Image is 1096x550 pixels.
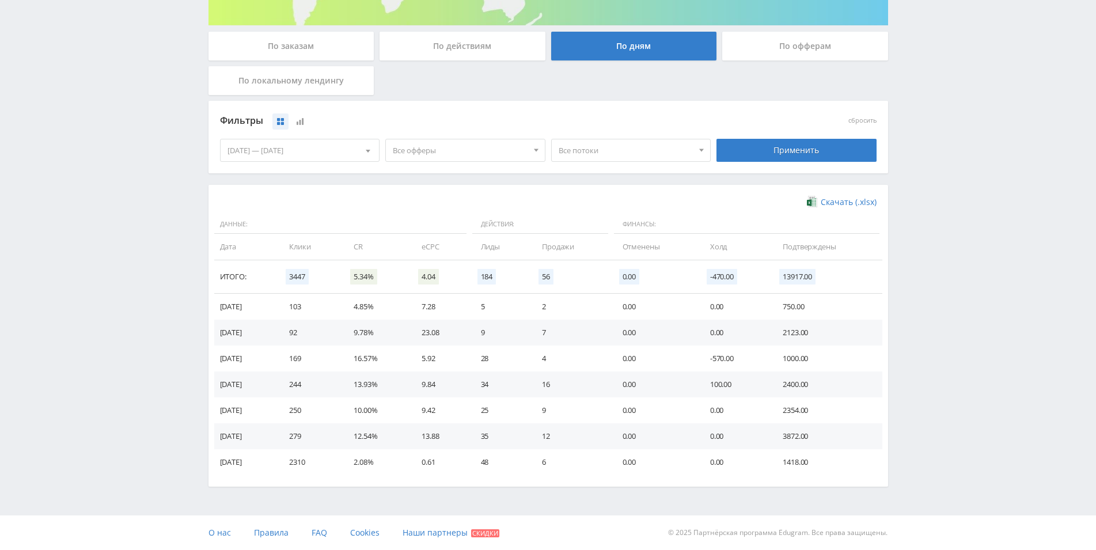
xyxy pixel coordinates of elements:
td: [DATE] [214,371,278,397]
td: 169 [278,346,342,371]
td: 35 [469,423,531,449]
td: 0.00 [611,320,699,346]
td: 0.00 [699,449,771,475]
td: 9 [530,397,610,423]
td: 12 [530,423,610,449]
a: FAQ [312,515,327,550]
span: Финансы: [614,215,879,234]
span: Правила [254,527,289,538]
td: 750.00 [771,294,882,320]
div: Фильтры [220,112,711,130]
td: Лиды [469,234,531,260]
div: По заказам [208,32,374,60]
td: 0.00 [699,423,771,449]
td: 0.00 [611,371,699,397]
td: 9.42 [410,397,469,423]
td: 16 [530,371,610,397]
span: 5.34% [350,269,377,285]
td: 1418.00 [771,449,882,475]
td: 23.08 [410,320,469,346]
div: По дням [551,32,717,60]
td: 2354.00 [771,397,882,423]
td: [DATE] [214,397,278,423]
a: Правила [254,515,289,550]
td: Отменены [611,234,699,260]
td: 28 [469,346,531,371]
td: 0.00 [699,294,771,320]
a: Скачать (.xlsx) [807,196,876,208]
div: По локальному лендингу [208,66,374,95]
td: 48 [469,449,531,475]
td: 9.78% [342,320,410,346]
td: 3872.00 [771,423,882,449]
td: [DATE] [214,423,278,449]
span: Действия: [472,215,608,234]
td: -570.00 [699,346,771,371]
td: eCPC [410,234,469,260]
td: 7 [530,320,610,346]
td: 2400.00 [771,371,882,397]
td: 244 [278,371,342,397]
td: Холд [699,234,771,260]
td: CR [342,234,410,260]
img: xlsx [807,196,817,207]
span: О нас [208,527,231,538]
span: 0.00 [619,269,639,285]
td: 5.92 [410,346,469,371]
td: 0.00 [611,397,699,423]
td: Подтверждены [771,234,882,260]
span: Скачать (.xlsx) [821,198,877,207]
td: 250 [278,397,342,423]
td: 0.00 [699,320,771,346]
td: 6 [530,449,610,475]
a: Наши партнеры Скидки [403,515,499,550]
span: 4.04 [418,269,438,285]
td: 16.57% [342,346,410,371]
td: Дата [214,234,278,260]
td: Итого: [214,260,278,294]
span: -470.00 [707,269,737,285]
td: 0.00 [611,449,699,475]
td: 2123.00 [771,320,882,346]
td: 92 [278,320,342,346]
td: 100.00 [699,371,771,397]
td: 2310 [278,449,342,475]
span: 3447 [286,269,308,285]
td: 10.00% [342,397,410,423]
span: 13917.00 [779,269,816,285]
td: 279 [278,423,342,449]
td: Продажи [530,234,610,260]
a: Cookies [350,515,380,550]
td: [DATE] [214,320,278,346]
div: По офферам [722,32,888,60]
span: Cookies [350,527,380,538]
td: 103 [278,294,342,320]
td: 34 [469,371,531,397]
button: сбросить [848,117,877,124]
div: © 2025 Партнёрская программа Edugram. Все права защищены. [553,515,888,550]
div: По действиям [380,32,545,60]
td: 5 [469,294,531,320]
span: Все офферы [393,139,528,161]
div: [DATE] — [DATE] [221,139,380,161]
span: Наши партнеры [403,527,468,538]
span: 184 [477,269,496,285]
td: [DATE] [214,346,278,371]
td: 13.93% [342,371,410,397]
td: [DATE] [214,294,278,320]
td: 7.28 [410,294,469,320]
td: 4.85% [342,294,410,320]
td: 13.88 [410,423,469,449]
td: 0.00 [611,294,699,320]
span: Все потоки [559,139,693,161]
td: 1000.00 [771,346,882,371]
td: 12.54% [342,423,410,449]
span: FAQ [312,527,327,538]
td: 4 [530,346,610,371]
td: 0.00 [611,346,699,371]
span: Данные: [214,215,467,234]
td: 25 [469,397,531,423]
span: Скидки [471,529,499,537]
td: 0.61 [410,449,469,475]
td: 2.08% [342,449,410,475]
